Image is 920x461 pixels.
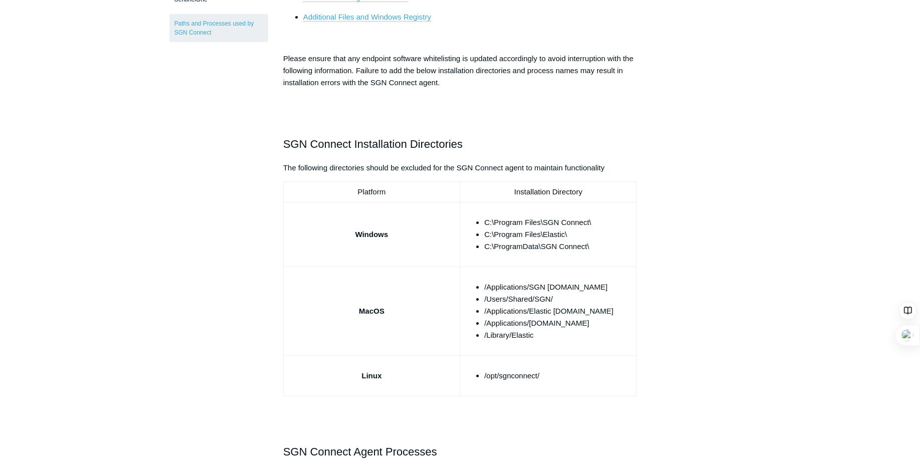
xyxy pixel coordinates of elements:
[484,317,632,329] li: /Applications/[DOMAIN_NAME]
[484,293,632,305] li: /Users/Shared/SGN/
[283,443,637,460] h2: SGN Connect Agent Processes
[359,307,385,315] strong: MacOS
[484,241,632,253] li: C:\ProgramData\SGN Connect\
[484,329,632,341] li: /Library/Elastic
[303,13,431,22] a: Additional Files and Windows Registry
[283,54,634,87] span: Please ensure that any endpoint software whitelisting is updated accordingly to avoid interruptio...
[460,182,636,202] td: Installation Directory
[283,163,605,172] span: The following directories should be excluded for the SGN Connect agent to maintain functionality
[283,182,460,202] td: Platform
[169,14,268,42] a: Paths and Processes used by SGN Connect
[484,216,632,228] li: C:\Program Files\SGN Connect\
[361,371,382,380] strong: Linux
[484,370,632,382] li: /opt/sgnconnect/
[484,281,632,293] li: /Applications/SGN [DOMAIN_NAME]
[283,138,463,150] span: SGN Connect Installation Directories
[484,228,632,241] li: C:\Program Files\Elastic\
[484,305,632,317] li: /Applications/Elastic [DOMAIN_NAME]
[355,230,388,239] strong: Windows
